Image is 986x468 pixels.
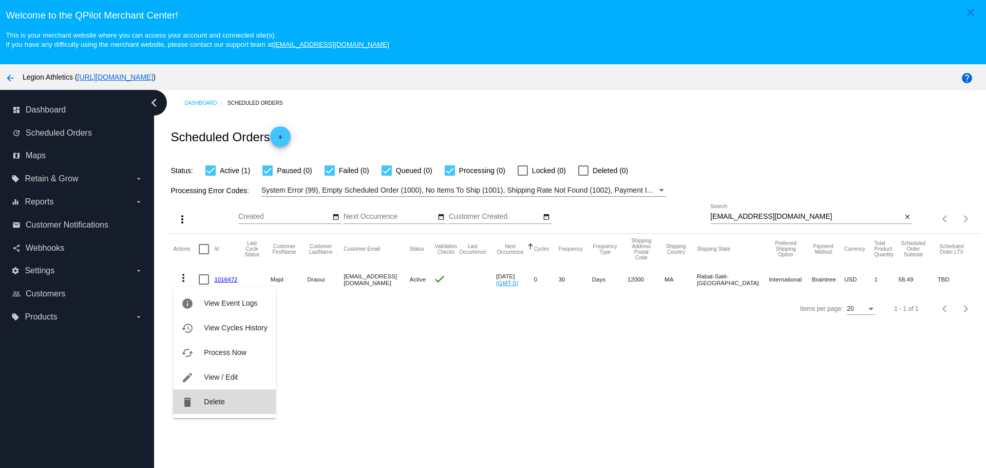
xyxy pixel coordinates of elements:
[204,398,224,406] span: Delete
[204,373,238,381] span: View / Edit
[181,396,194,408] mat-icon: delete
[181,297,194,310] mat-icon: info
[204,348,246,357] span: Process Now
[204,299,257,307] span: View Event Logs
[181,322,194,334] mat-icon: history
[204,324,267,332] span: View Cycles History
[181,347,194,359] mat-icon: cached
[181,371,194,384] mat-icon: edit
